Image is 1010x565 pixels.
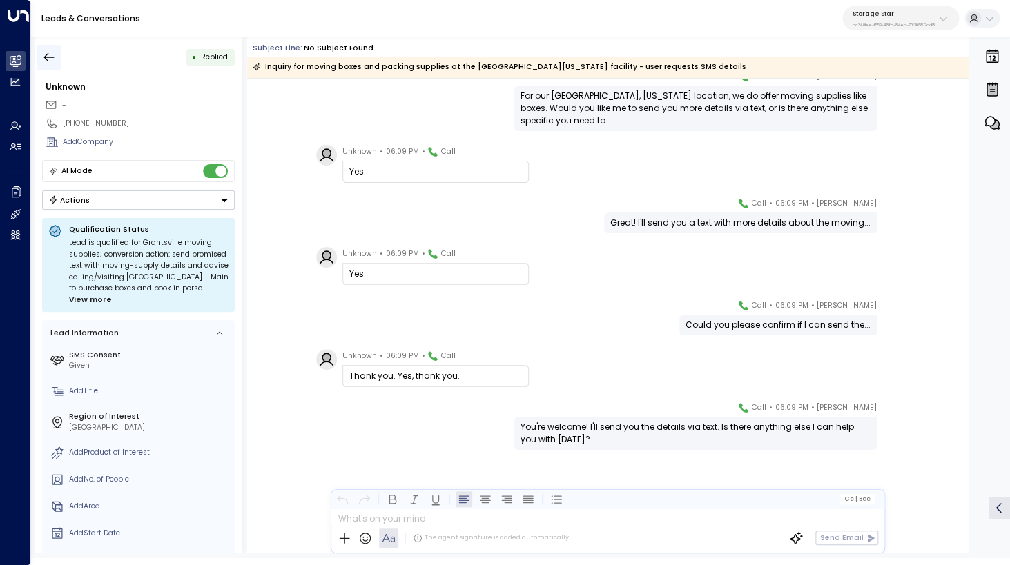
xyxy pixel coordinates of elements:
span: View more [69,295,112,306]
div: Actions [48,195,90,205]
button: Redo [356,490,373,507]
span: Cc Bcc [844,495,871,502]
div: Lead is qualified for Grantsville moving supplies; conversion action: send promised text with mov... [69,237,229,306]
span: 06:09 PM [386,247,419,261]
div: AddCompany [63,137,235,148]
span: 06:09 PM [775,401,808,415]
span: Call [752,299,766,313]
label: SMS Consent [69,350,231,361]
div: Great! I'll send you a text with more details about the moving... [610,217,871,229]
span: 06:09 PM [775,299,808,313]
span: [PERSON_NAME] [817,299,877,313]
span: • [769,299,773,313]
div: • [192,48,197,66]
div: [PHONE_NUMBER] [63,118,235,129]
a: Leads & Conversations [41,12,140,24]
div: Thank you. Yes, thank you. [349,370,522,382]
span: - [62,100,66,110]
div: Yes. [349,268,522,280]
img: 120_headshot.jpg [882,299,903,319]
button: Actions [42,190,235,210]
span: Unknown [342,247,377,261]
img: 120_headshot.jpg [882,70,903,90]
div: Lead Information [47,328,119,339]
div: AddArea [69,501,231,512]
p: bc340fee-f559-48fc-84eb-70f3f6817ad8 [853,22,935,28]
label: Region of Interest [69,411,231,422]
span: Replied [201,52,228,62]
span: • [421,349,425,363]
img: 120_headshot.jpg [882,197,903,217]
div: [GEOGRAPHIC_DATA] [69,422,231,433]
span: 06:09 PM [775,197,808,210]
p: Qualification Status [69,224,229,235]
span: • [810,401,814,415]
div: Unknown [46,81,235,93]
p: Storage Star [853,10,935,18]
div: You're welcome! I'll send you the details via text. Is there anything else I can help you with [D... [521,421,871,446]
button: Cc|Bcc [840,494,875,504]
span: 06:09 PM [386,349,419,363]
span: Call [441,145,456,159]
span: [PERSON_NAME] [817,197,877,210]
span: Call [441,349,456,363]
span: | [855,495,857,502]
span: Subject Line: [253,43,302,53]
div: AddProduct of Interest [69,447,231,458]
div: Could you please confirm if I can send the... [686,319,871,331]
span: • [769,197,773,210]
span: • [810,299,814,313]
img: 120_headshot.jpg [882,401,903,422]
div: No subject found [304,43,373,54]
span: Call [752,401,766,415]
span: • [421,145,425,159]
span: [PERSON_NAME] [817,401,877,415]
div: AddStart Date [69,528,231,539]
span: Call [752,197,766,210]
span: • [810,197,814,210]
button: Undo [335,490,351,507]
button: Storage Starbc340fee-f559-48fc-84eb-70f3f6817ad8 [842,6,959,30]
div: Yes. [349,166,522,178]
span: Unknown [342,145,377,159]
span: • [380,247,383,261]
div: AddTitle [69,386,231,397]
div: Inquiry for moving boxes and packing supplies at the [GEOGRAPHIC_DATA][US_STATE] facility - user ... [253,60,746,74]
span: Call [441,247,456,261]
span: • [421,247,425,261]
span: 06:09 PM [386,145,419,159]
div: Button group with a nested menu [42,190,235,210]
span: • [769,401,773,415]
div: Given [69,360,231,371]
span: • [380,349,383,363]
div: For our [GEOGRAPHIC_DATA], [US_STATE] location, we do offer moving supplies like boxes. Would you... [521,90,871,127]
div: The agent signature is added automatically [413,533,569,543]
span: • [380,145,383,159]
div: AI Mode [61,164,93,178]
span: Unknown [342,349,377,363]
div: AddNo. of People [69,474,231,485]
